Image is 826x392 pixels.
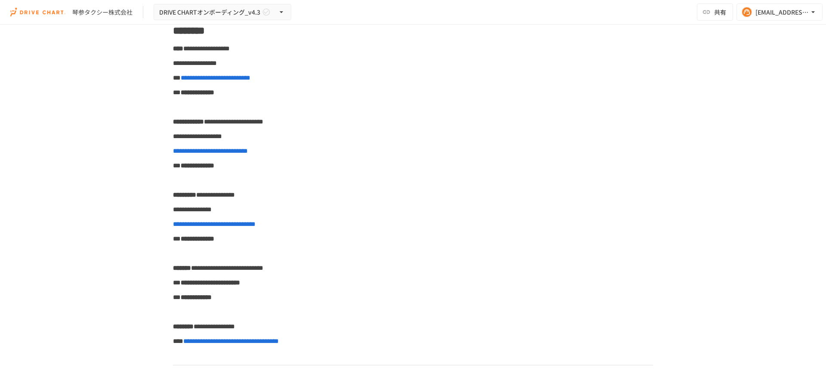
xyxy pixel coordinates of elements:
button: DRIVE CHARTオンボーディング_v4.3 [154,4,291,21]
button: 共有 [697,3,733,21]
div: [EMAIL_ADDRESS][DOMAIN_NAME] [755,7,809,18]
button: [EMAIL_ADDRESS][DOMAIN_NAME] [737,3,823,21]
img: i9VDDS9JuLRLX3JIUyK59LcYp6Y9cayLPHs4hOxMB9W [10,5,65,19]
div: 琴参タクシー株式会社 [72,8,133,17]
span: 共有 [714,7,726,17]
span: DRIVE CHARTオンボーディング_v4.3 [159,7,260,18]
